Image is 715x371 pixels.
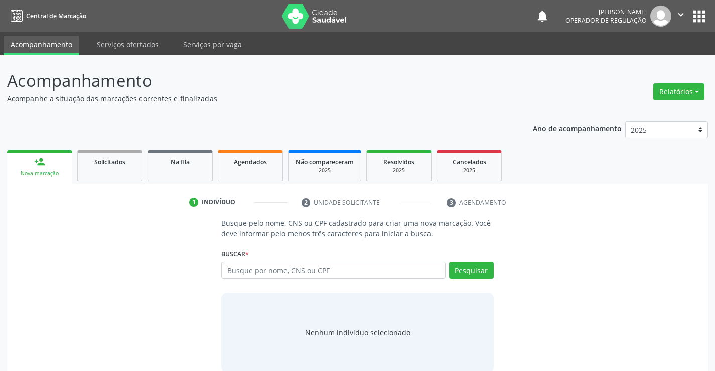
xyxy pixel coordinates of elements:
[533,121,622,134] p: Ano de acompanhamento
[453,158,486,166] span: Cancelados
[444,167,494,174] div: 2025
[26,12,86,20] span: Central de Marcação
[4,36,79,55] a: Acompanhamento
[202,198,235,207] div: Indivíduo
[189,198,198,207] div: 1
[671,6,690,27] button: 
[535,9,549,23] button: notifications
[374,167,424,174] div: 2025
[305,327,410,338] div: Nenhum indivíduo selecionado
[221,218,493,239] p: Busque pelo nome, CNS ou CPF cadastrado para criar uma nova marcação. Você deve informar pelo men...
[296,167,354,174] div: 2025
[34,156,45,167] div: person_add
[234,158,267,166] span: Agendados
[171,158,190,166] span: Na fila
[565,8,647,16] div: [PERSON_NAME]
[7,68,498,93] p: Acompanhamento
[176,36,249,53] a: Serviços por vaga
[94,158,125,166] span: Solicitados
[653,83,704,100] button: Relatórios
[690,8,708,25] button: apps
[14,170,65,177] div: Nova marcação
[90,36,166,53] a: Serviços ofertados
[565,16,647,25] span: Operador de regulação
[650,6,671,27] img: img
[7,8,86,24] a: Central de Marcação
[221,262,445,279] input: Busque por nome, CNS ou CPF
[675,9,686,20] i: 
[296,158,354,166] span: Não compareceram
[383,158,414,166] span: Resolvidos
[7,93,498,104] p: Acompanhe a situação das marcações correntes e finalizadas
[221,246,249,262] label: Buscar
[449,262,494,279] button: Pesquisar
